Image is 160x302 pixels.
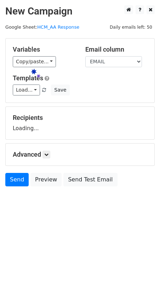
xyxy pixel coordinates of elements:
button: Save [51,85,69,95]
a: Templates [13,74,43,82]
a: Send Test Email [63,173,117,186]
a: Preview [30,173,62,186]
h5: Email column [85,46,147,53]
div: Loading... [13,114,147,132]
small: Google Sheet: [5,24,79,30]
span: Daily emails left: 50 [107,23,155,31]
a: Copy/paste... [13,56,56,67]
h5: Advanced [13,151,147,158]
a: Daily emails left: 50 [107,24,155,30]
h5: Recipients [13,114,147,122]
a: Load... [13,85,40,95]
a: HCM_AA Response [37,24,79,30]
h5: Variables [13,46,75,53]
a: Send [5,173,29,186]
h2: New Campaign [5,5,155,17]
